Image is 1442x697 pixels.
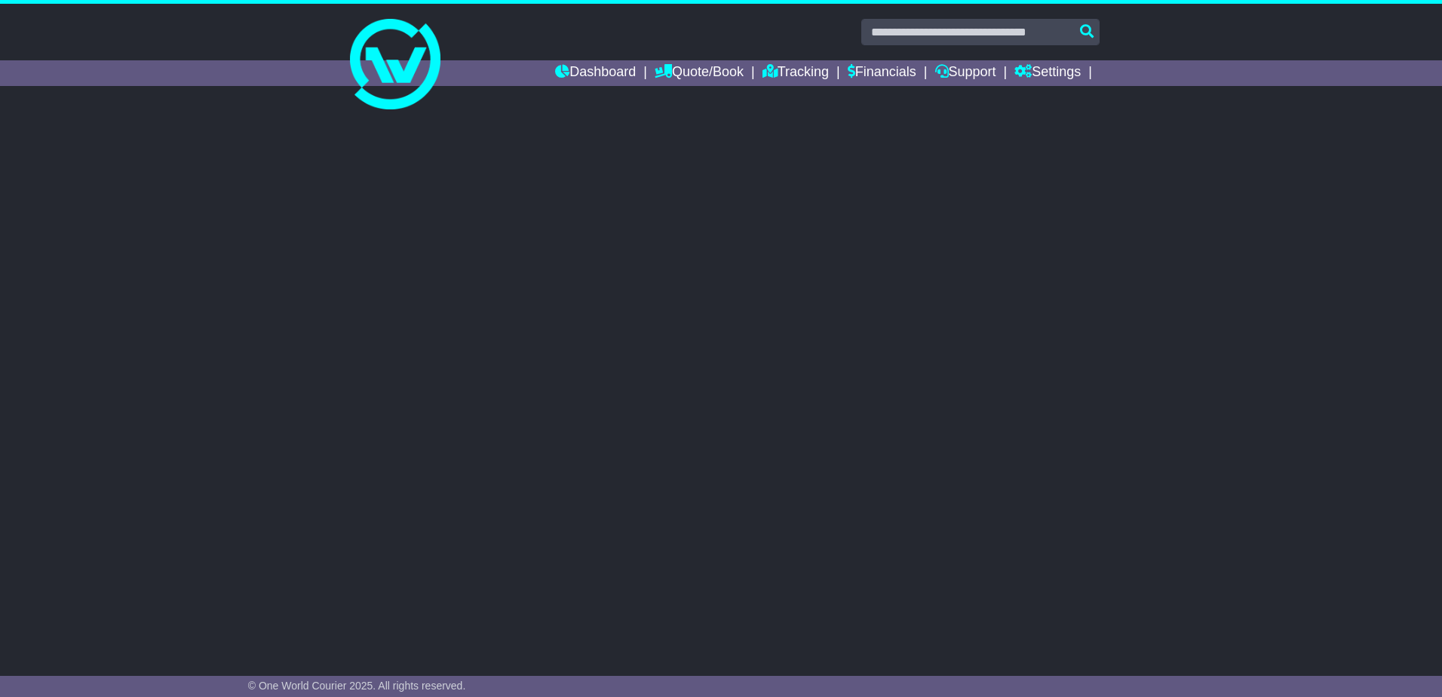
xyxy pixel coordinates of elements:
[762,60,829,86] a: Tracking
[935,60,996,86] a: Support
[655,60,744,86] a: Quote/Book
[248,680,466,692] span: © One World Courier 2025. All rights reserved.
[1014,60,1081,86] a: Settings
[848,60,916,86] a: Financials
[555,60,636,86] a: Dashboard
